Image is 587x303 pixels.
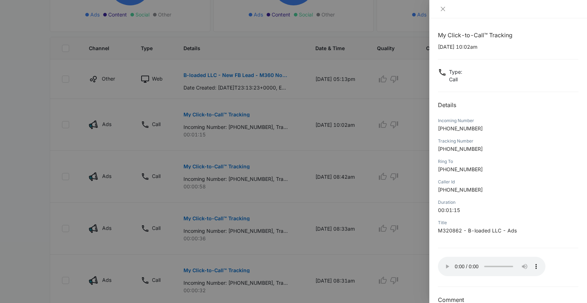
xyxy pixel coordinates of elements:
[438,207,460,213] span: 00:01:15
[438,43,578,50] p: [DATE] 10:02am
[438,166,483,172] span: [PHONE_NUMBER]
[438,257,545,276] audio: Your browser does not support the audio tag.
[438,179,578,185] div: Caller Id
[438,101,578,109] h2: Details
[438,6,448,12] button: Close
[438,199,578,206] div: Duration
[438,187,483,193] span: [PHONE_NUMBER]
[449,68,462,76] p: Type :
[438,138,578,144] div: Tracking Number
[438,117,578,124] div: Incoming Number
[449,76,462,83] p: Call
[438,158,578,165] div: Ring To
[438,146,483,152] span: [PHONE_NUMBER]
[438,125,483,131] span: [PHONE_NUMBER]
[438,227,517,234] span: M320862 - B-loaded LLC - Ads
[440,6,446,12] span: close
[438,31,578,39] h1: My Click-to-Call™ Tracking
[438,220,578,226] div: Title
